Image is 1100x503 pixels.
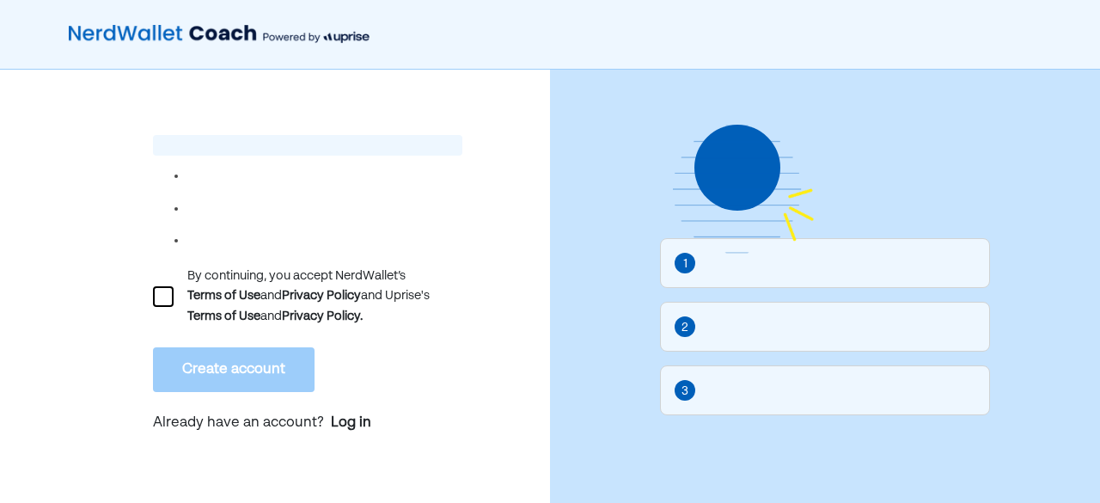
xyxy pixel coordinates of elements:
[282,285,361,306] div: Privacy Policy
[681,318,688,337] div: 2
[187,285,260,306] div: Terms of Use
[683,255,687,273] div: 1
[153,347,315,392] button: Create account
[187,267,462,327] div: By continuing, you accept NerdWallet’s and and Uprise's and
[681,382,688,401] div: 3
[282,306,363,327] div: Privacy Policy.
[187,306,260,327] div: Terms of Use
[153,413,462,435] p: Already have an account?
[331,413,371,433] a: Log in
